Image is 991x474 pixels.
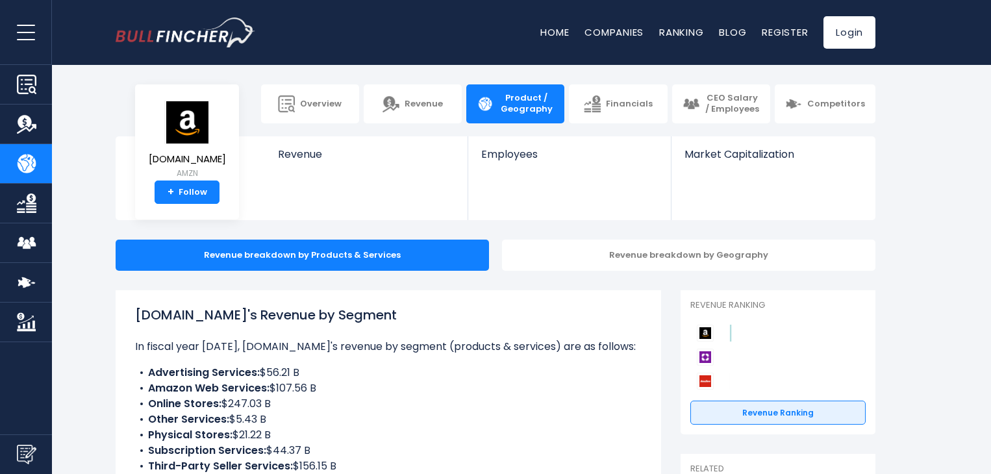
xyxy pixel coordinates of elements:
span: Overview [300,99,342,110]
li: $5.43 B [135,412,642,427]
a: Market Capitalization [671,136,874,182]
span: Revenue [405,99,443,110]
b: Other Services: [148,412,229,427]
a: Register [762,25,808,39]
a: Login [823,16,875,49]
li: $44.37 B [135,443,642,458]
img: Amazon.com competitors logo [697,325,714,342]
img: AutoZone competitors logo [697,373,714,390]
a: Home [540,25,569,39]
a: Companies [584,25,644,39]
a: Ranking [659,25,703,39]
b: Amazon Web Services: [148,380,270,395]
div: Revenue breakdown by Products & Services [116,240,489,271]
span: Competitors [807,99,865,110]
b: Online Stores: [148,396,221,411]
small: AMZN [149,168,226,179]
li: $56.21 B [135,365,642,380]
a: Competitors [775,84,875,123]
img: bullfincher logo [116,18,255,47]
b: Subscription Services: [148,443,266,458]
a: Go to homepage [116,18,255,47]
a: Employees [468,136,670,182]
div: Revenue breakdown by Geography [502,240,875,271]
b: Physical Stores: [148,427,232,442]
span: Product / Geography [499,93,554,115]
p: In fiscal year [DATE], [DOMAIN_NAME]'s revenue by segment (products & services) are as follows: [135,339,642,355]
a: Revenue [265,136,468,182]
span: Market Capitalization [684,148,861,160]
span: Financials [606,99,653,110]
a: +Follow [155,181,220,204]
a: Product / Geography [466,84,564,123]
b: Advertising Services: [148,365,260,380]
a: Revenue [364,84,462,123]
p: Revenue Ranking [690,300,866,311]
img: Wayfair competitors logo [697,349,714,366]
span: [DOMAIN_NAME] [149,154,226,165]
li: $107.56 B [135,380,642,396]
li: $156.15 B [135,458,642,474]
b: Third-Party Seller Services: [148,458,293,473]
span: Employees [481,148,657,160]
span: CEO Salary / Employees [705,93,760,115]
a: Blog [719,25,746,39]
h1: [DOMAIN_NAME]'s Revenue by Segment [135,305,642,325]
a: Revenue Ranking [690,401,866,425]
li: $21.22 B [135,427,642,443]
li: $247.03 B [135,396,642,412]
a: Financials [569,84,667,123]
a: [DOMAIN_NAME] AMZN [148,100,227,181]
a: Overview [261,84,359,123]
strong: + [168,186,174,198]
span: Revenue [278,148,455,160]
a: CEO Salary / Employees [672,84,770,123]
